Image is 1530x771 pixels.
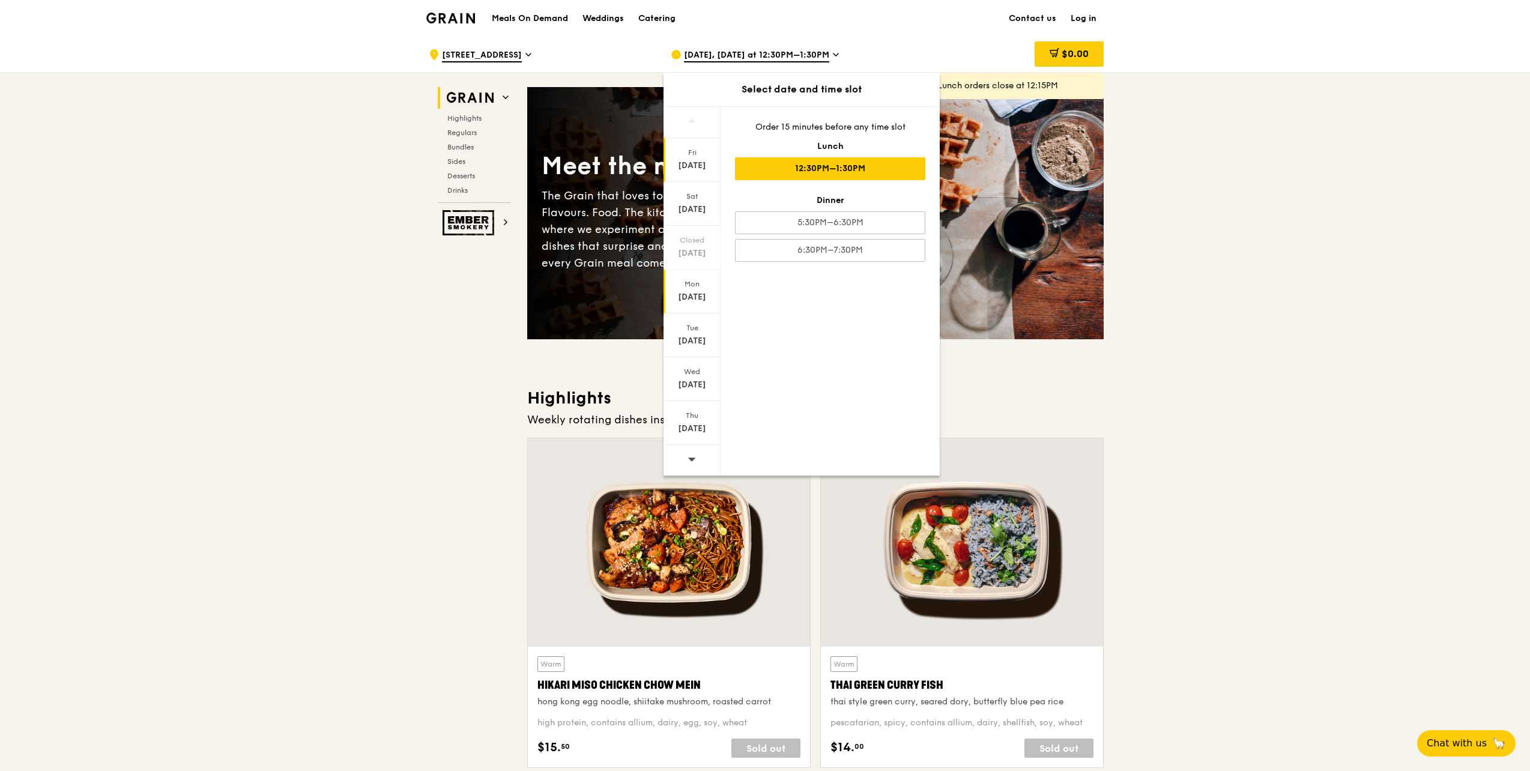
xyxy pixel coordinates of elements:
[665,291,719,303] div: [DATE]
[1002,1,1063,37] a: Contact us
[537,677,800,694] div: Hikari Miso Chicken Chow Mein
[830,677,1093,694] div: Thai Green Curry Fish
[665,247,719,259] div: [DATE]
[665,279,719,289] div: Mon
[830,717,1093,729] div: pescatarian, spicy, contains allium, dairy, shellfish, soy, wheat
[1417,730,1516,757] button: Chat with us🦙
[735,211,925,234] div: 5:30PM–6:30PM
[443,87,498,109] img: Grain web logo
[665,367,719,376] div: Wed
[537,696,800,708] div: hong kong egg noodle, shiitake mushroom, roasted carrot
[735,141,925,153] div: Lunch
[735,121,925,133] div: Order 15 minutes before any time slot
[735,157,925,180] div: 12:30PM–1:30PM
[631,1,683,37] a: Catering
[665,192,719,201] div: Sat
[665,160,719,172] div: [DATE]
[527,411,1104,428] div: Weekly rotating dishes inspired by flavours from around the world.
[561,742,570,751] span: 50
[542,150,815,183] div: Meet the new Grain
[731,739,800,758] div: Sold out
[665,335,719,347] div: [DATE]
[665,235,719,245] div: Closed
[664,82,940,97] div: Select date and time slot
[492,13,568,25] h1: Meals On Demand
[665,148,719,157] div: Fri
[665,204,719,216] div: [DATE]
[527,387,1104,409] h3: Highlights
[537,656,564,672] div: Warm
[684,49,829,62] span: [DATE], [DATE] at 12:30PM–1:30PM
[447,172,475,180] span: Desserts
[665,379,719,391] div: [DATE]
[443,210,498,235] img: Ember Smokery web logo
[542,187,815,271] div: The Grain that loves to play. With ingredients. Flavours. Food. The kitchen is our happy place, w...
[665,411,719,420] div: Thu
[854,742,864,751] span: 00
[447,114,482,122] span: Highlights
[442,49,522,62] span: [STREET_ADDRESS]
[1063,1,1104,37] a: Log in
[1492,736,1506,751] span: 🦙
[447,186,468,195] span: Drinks
[638,1,676,37] div: Catering
[447,157,465,166] span: Sides
[426,13,475,23] img: Grain
[938,80,1094,92] div: Lunch orders close at 12:15PM
[830,656,857,672] div: Warm
[830,739,854,757] span: $14.
[582,1,624,37] div: Weddings
[665,323,719,333] div: Tue
[1024,739,1093,758] div: Sold out
[665,423,719,435] div: [DATE]
[575,1,631,37] a: Weddings
[735,195,925,207] div: Dinner
[1062,48,1089,59] span: $0.00
[537,739,561,757] span: $15.
[537,717,800,729] div: high protein, contains allium, dairy, egg, soy, wheat
[735,239,925,262] div: 6:30PM–7:30PM
[830,696,1093,708] div: thai style green curry, seared dory, butterfly blue pea rice
[447,143,474,151] span: Bundles
[447,128,477,137] span: Regulars
[1427,736,1487,751] span: Chat with us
